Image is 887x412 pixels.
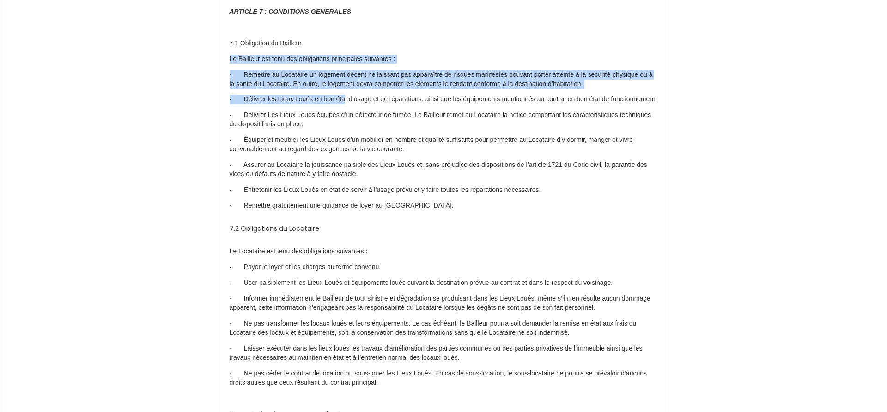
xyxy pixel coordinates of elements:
[230,319,658,338] p: · Ne pas transformer les locaux loués et leurs équipements. Le cas échéant, le Bailleur pourra so...
[230,70,658,89] p: · Remettre au Locataire un logement décent ne laissant pas apparaître de risques manifestes pouva...
[230,160,658,179] p: · Assurer au Locataire la jouissance paisible des Lieux Loués et, sans préjudice des dispositions...
[230,263,658,272] p: · Payer le loyer et les charges au terme convenu.
[230,294,658,313] p: · Informer immédiatement le Bailleur de tout sinistre et dégradation se produisant dans les Lieux...
[230,247,658,256] p: Le Locataire est tenu des obligations suivantes :
[230,344,658,363] p: · Laisser exécuter dans les lieux loués les travaux d’amélioration des parties communes ou des pa...
[230,39,658,48] p: 7.1 Obligation du Bailleur
[230,55,658,64] p: Le Bailleur est tenu des obligations principales suivantes :
[230,95,658,104] p: · Délivrer les Lieux Loués en bon état d’usage et de réparations, ainsi que les équipements menti...
[230,225,658,233] h2: 7.2 Obligations du Locataire
[230,201,658,210] p: · Remettre gratuitement une quittance de loyer au [GEOGRAPHIC_DATA].
[230,135,658,154] p: · Équiper et meubler les Lieux Loués d’un mobilier en nombre et qualité suffisants pour permettre...
[230,185,658,195] p: · Entretenir les Lieux Loués en état de servir à l’usage prévu et y faire toutes les réparations ...
[230,111,658,129] p: · Délivrer Les Lieux Loués équipés d’un détecteur de fumée. Le Bailleur remet au Locataire la not...
[230,369,658,387] p: · Ne pas céder le contrat de location ou sous-louer les Lieux Loués. En cas de sous-location, le ...
[230,278,658,288] p: · User paisiblement les Lieux Loués et équipements loués suivant la destination prévue au contrat...
[230,8,351,15] strong: ARTICLE 7 : CONDITIONS GENERALES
